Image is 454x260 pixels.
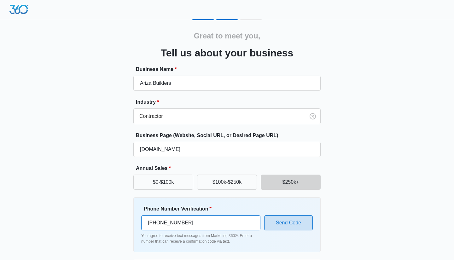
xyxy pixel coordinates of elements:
button: $0-$100k [133,175,193,190]
label: Phone Number Verification [144,205,263,213]
input: e.g. Jane's Plumbing [133,76,321,91]
input: e.g. janesplumbing.com [133,142,321,157]
h2: Great to meet you, [194,30,260,42]
button: $100k-$250k [197,175,257,190]
button: Send Code [264,215,313,230]
p: You agree to receive text messages from Marketing 360®. Enter a number that can receive a confirm... [141,233,260,244]
h3: Tell us about your business [161,45,294,61]
label: Business Name [136,66,323,73]
label: Annual Sales [136,165,323,172]
button: Clear [308,111,318,121]
label: Industry [136,98,323,106]
button: $250k+ [261,175,321,190]
label: Business Page (Website, Social URL, or Desired Page URL) [136,132,323,139]
input: Ex. +1-555-555-5555 [141,215,260,230]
